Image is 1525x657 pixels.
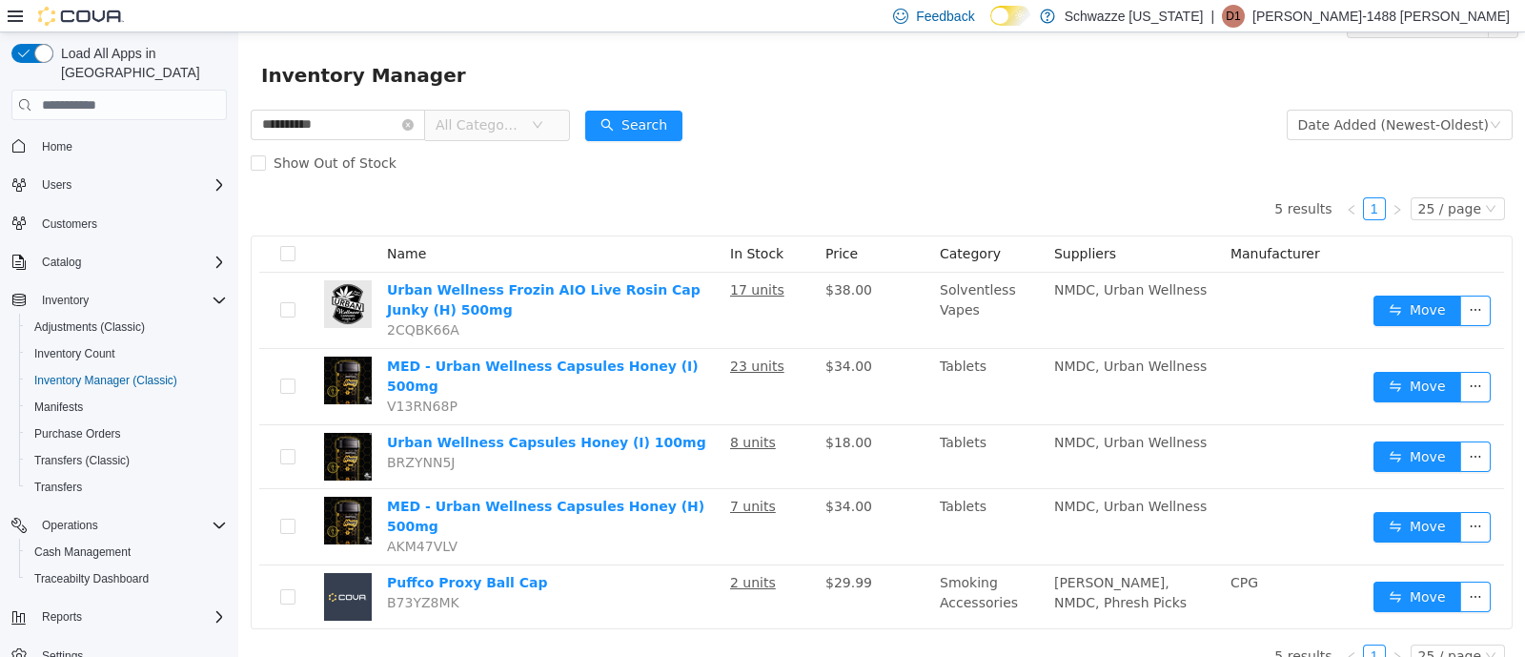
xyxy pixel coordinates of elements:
[42,518,98,533] span: Operations
[149,543,310,558] a: Puffco Proxy Ball Cap
[347,78,444,109] button: icon: searchSearch
[27,449,137,472] a: Transfers (Classic)
[19,447,234,474] button: Transfers (Classic)
[587,543,634,558] span: $29.99
[816,466,968,482] span: NMDC, Urban Wellness
[34,135,80,158] a: Home
[27,396,91,419] a: Manifests
[587,466,634,482] span: $34.00
[27,342,227,365] span: Inventory Count
[34,606,227,628] span: Reports
[1222,409,1252,440] button: icon: ellipsis
[4,210,234,237] button: Customers
[34,426,121,441] span: Purchase Orders
[19,539,234,565] button: Cash Management
[27,541,138,564] a: Cash Management
[4,249,234,276] button: Catalog
[27,422,227,445] span: Purchase Orders
[587,402,634,418] span: $18.00
[149,326,460,361] a: MED - Urban Wellness Capsules Honey (I) 500mg
[1180,613,1243,634] div: 25 / page
[34,514,106,537] button: Operations
[1180,166,1243,187] div: 25 / page
[34,251,89,274] button: Catalog
[19,314,234,340] button: Adjustments (Classic)
[149,250,462,285] a: Urban Wellness Frozin AIO Live Rosin Cap Junky (H) 500mg
[990,26,991,27] span: Dark Mode
[1148,165,1170,188] li: Next Page
[1148,612,1170,635] li: Next Page
[492,402,538,418] u: 8 units
[197,83,284,102] span: All Categories
[587,326,634,341] span: $34.00
[34,212,227,236] span: Customers
[816,543,948,578] span: [PERSON_NAME], NMDC, Phresh Picks
[34,213,105,236] a: Customers
[86,248,133,296] img: Urban Wellness Frozin AIO Live Rosin Cap Junky (H) 500mg hero shot
[1108,172,1119,183] i: icon: left
[42,216,97,232] span: Customers
[694,317,808,393] td: Tablets
[27,476,90,499] a: Transfers
[19,367,234,394] button: Inventory Manager (Classic)
[149,366,219,381] span: V13RN68P
[34,174,79,196] button: Users
[27,369,227,392] span: Inventory Manager (Classic)
[19,565,234,592] button: Traceabilty Dashboard
[4,512,234,539] button: Operations
[42,293,89,308] span: Inventory
[1065,5,1204,28] p: Schwazze [US_STATE]
[27,316,227,339] span: Adjustments (Classic)
[1222,339,1252,370] button: icon: ellipsis
[27,476,227,499] span: Transfers
[1126,166,1147,187] a: 1
[1125,165,1148,188] li: 1
[19,394,234,421] button: Manifests
[492,543,538,558] u: 2 units
[149,290,221,305] span: 2CQBK66A
[42,255,81,270] span: Catalog
[1222,5,1245,28] div: Denise-1488 Zamora
[1102,165,1125,188] li: Previous Page
[34,289,227,312] span: Inventory
[1222,480,1252,510] button: icon: ellipsis
[1135,263,1223,294] button: icon: swapMove
[4,604,234,630] button: Reports
[164,87,175,98] i: icon: close-circle
[694,533,808,596] td: Smoking Accessories
[28,123,166,138] span: Show Out of Stock
[1102,612,1125,635] li: Previous Page
[587,250,634,265] span: $38.00
[694,240,808,317] td: Solventless Vapes
[42,177,71,193] span: Users
[992,543,1020,558] span: CPG
[86,541,133,588] img: Puffco Proxy Ball Cap placeholder
[816,326,968,341] span: NMDC, Urban Wellness
[42,139,72,154] span: Home
[587,214,620,229] span: Price
[990,6,1030,26] input: Dark Mode
[1060,78,1250,107] div: Date Added (Newest-Oldest)
[4,132,234,159] button: Home
[34,373,177,388] span: Inventory Manager (Classic)
[694,457,808,533] td: Tablets
[816,214,878,229] span: Suppliers
[149,563,221,578] span: B73YZ8MK
[149,466,466,502] a: MED - Urban Wellness Capsules Honey (H) 500mg
[1126,613,1147,634] a: 1
[34,606,90,628] button: Reports
[816,250,968,265] span: NMDC, Urban Wellness
[149,214,188,229] span: Name
[149,506,219,522] span: AKM47VLV
[27,541,227,564] span: Cash Management
[27,449,227,472] span: Transfers (Classic)
[23,28,239,58] span: Inventory Manager
[42,609,82,625] span: Reports
[27,422,129,445] a: Purchase Orders
[1153,172,1165,183] i: icon: right
[34,174,227,196] span: Users
[1247,618,1258,631] i: icon: down
[4,172,234,198] button: Users
[4,287,234,314] button: Inventory
[1247,171,1258,184] i: icon: down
